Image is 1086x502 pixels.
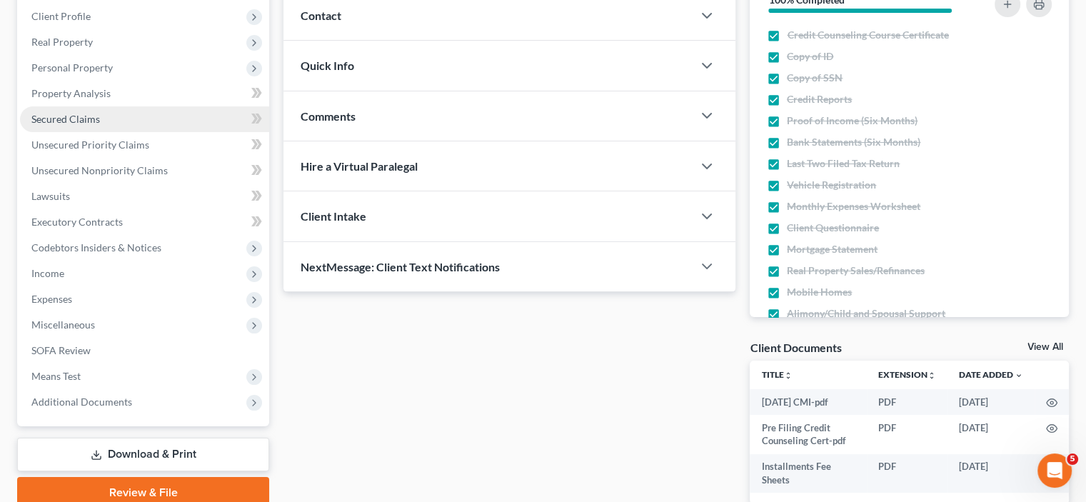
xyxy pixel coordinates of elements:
[301,209,366,223] span: Client Intake
[750,415,867,454] td: Pre Filing Credit Counseling Cert-pdf
[787,306,945,321] span: Alimony/Child and Spousal Support
[20,106,269,132] a: Secured Claims
[20,338,269,363] a: SOFA Review
[787,135,920,149] span: Bank Statements (Six Months)
[31,10,91,22] span: Client Profile
[301,9,341,22] span: Contact
[750,389,867,415] td: [DATE] CMI-pdf
[31,113,100,125] span: Secured Claims
[1067,453,1078,465] span: 5
[1027,342,1063,352] a: View All
[867,389,947,415] td: PDF
[31,293,72,305] span: Expenses
[947,454,1035,493] td: [DATE]
[20,184,269,209] a: Lawsuits
[787,49,833,64] span: Copy of ID
[20,81,269,106] a: Property Analysis
[31,61,113,74] span: Personal Property
[31,318,95,331] span: Miscellaneous
[787,28,948,42] span: Credit Counseling Course Certificate
[878,369,936,380] a: Extensionunfold_more
[750,340,841,355] div: Client Documents
[867,415,947,454] td: PDF
[17,438,269,471] a: Download & Print
[959,369,1023,380] a: Date Added expand_more
[31,87,111,99] span: Property Analysis
[787,156,900,171] span: Last Two Filed Tax Return
[31,164,168,176] span: Unsecured Nonpriority Claims
[31,139,149,151] span: Unsecured Priority Claims
[31,370,81,382] span: Means Test
[761,369,792,380] a: Titleunfold_more
[787,242,878,256] span: Mortgage Statement
[301,59,354,72] span: Quick Info
[1015,371,1023,380] i: expand_more
[787,285,852,299] span: Mobile Homes
[787,199,920,214] span: Monthly Expenses Worksheet
[31,396,132,408] span: Additional Documents
[787,178,876,192] span: Vehicle Registration
[31,36,93,48] span: Real Property
[750,454,867,493] td: Installments Fee Sheets
[927,371,936,380] i: unfold_more
[947,389,1035,415] td: [DATE]
[31,344,91,356] span: SOFA Review
[783,371,792,380] i: unfold_more
[1037,453,1072,488] iframe: Intercom live chat
[301,159,418,173] span: Hire a Virtual Paralegal
[31,190,70,202] span: Lawsuits
[20,209,269,235] a: Executory Contracts
[787,263,925,278] span: Real Property Sales/Refinances
[31,241,161,253] span: Codebtors Insiders & Notices
[867,454,947,493] td: PDF
[20,132,269,158] a: Unsecured Priority Claims
[301,260,500,273] span: NextMessage: Client Text Notifications
[787,114,917,128] span: Proof of Income (Six Months)
[947,415,1035,454] td: [DATE]
[20,158,269,184] a: Unsecured Nonpriority Claims
[787,92,852,106] span: Credit Reports
[31,267,64,279] span: Income
[301,109,356,123] span: Comments
[31,216,123,228] span: Executory Contracts
[787,221,879,235] span: Client Questionnaire
[787,71,843,85] span: Copy of SSN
